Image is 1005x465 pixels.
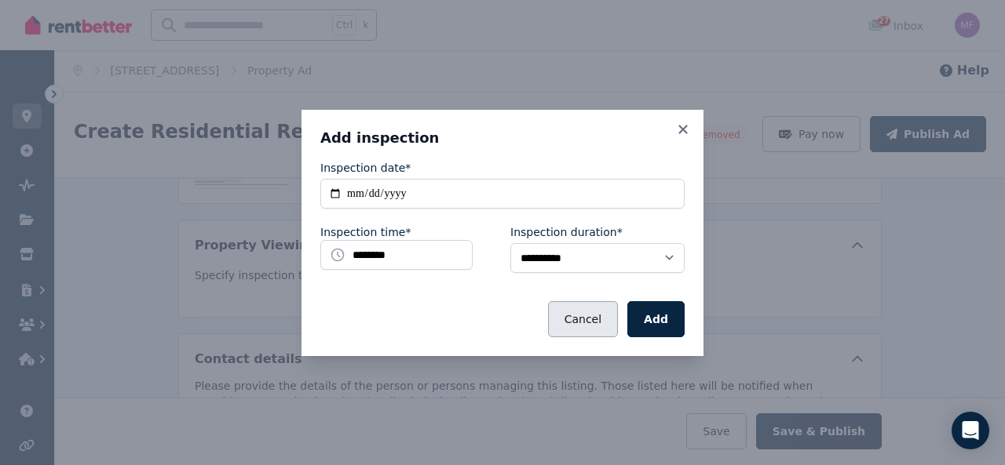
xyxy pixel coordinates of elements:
[510,224,623,240] label: Inspection duration*
[548,301,618,337] button: Cancel
[320,160,411,176] label: Inspection date*
[320,129,685,147] h3: Add inspection
[320,224,411,240] label: Inspection time*
[627,301,685,337] button: Add
[952,412,989,449] div: Open Intercom Messenger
